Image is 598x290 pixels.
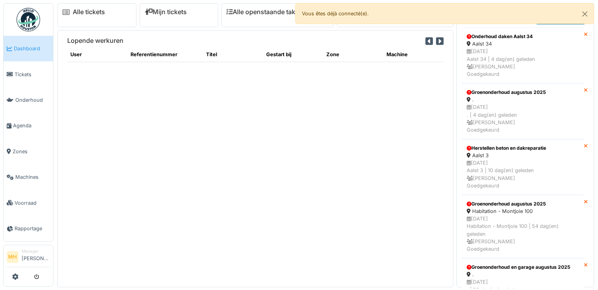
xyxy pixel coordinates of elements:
a: Machines [4,164,53,190]
span: Voorraad [15,199,50,207]
th: Titel [203,48,263,62]
a: Onderhoud [4,87,53,113]
div: Groenonderhoud augustus 2025 [467,200,579,207]
div: Aalst 34 [467,40,579,48]
div: Vous êtes déjà connecté(e). [295,3,594,24]
div: . [467,96,579,103]
div: Groenonderhoud en garage augustus 2025 [467,264,579,271]
div: Onderhoud daken Aalst 34 [467,33,579,40]
div: [DATE] . | 4 dag(en) geleden [PERSON_NAME] Goedgekeurd [467,103,579,134]
button: Close [576,4,594,24]
a: Groenonderhoud augustus 2025 Habitation - Montjoie 100 [DATE]Habitation - Montjoie 100 | 54 dag(e... [462,195,584,258]
div: . [467,271,579,278]
th: Referentienummer [127,48,202,62]
span: Rapportage [15,225,50,232]
a: Alle tickets [73,8,105,16]
h6: Lopende werkuren [67,37,123,44]
div: Groenonderhoud augustus 2025 [467,89,579,96]
a: Alle openstaande taken [226,8,303,16]
a: Zones [4,139,53,164]
a: MH Manager[PERSON_NAME] [7,248,50,267]
span: Onderhoud [15,96,50,104]
a: Herstellen beton en dakreparatie Aalst 3 [DATE]Aalst 3 | 10 dag(en) geleden [PERSON_NAME]Goedgekeurd [462,139,584,195]
a: Onderhoud daken Aalst 34 Aalst 34 [DATE]Aalst 34 | 4 dag(en) geleden [PERSON_NAME]Goedgekeurd [462,28,584,83]
img: Badge_color-CXgf-gQk.svg [17,8,40,31]
a: Tickets [4,61,53,87]
a: Agenda [4,113,53,138]
th: Zone [323,48,383,62]
li: [PERSON_NAME] [22,248,50,265]
div: [DATE] Aalst 34 | 4 dag(en) geleden [PERSON_NAME] Goedgekeurd [467,48,579,78]
span: Zones [13,148,50,155]
div: Habitation - Montjoie 100 [467,207,579,215]
a: Mijn tickets [145,8,187,16]
a: Rapportage [4,216,53,241]
span: Dashboard [14,45,50,52]
th: Gestart bij [263,48,323,62]
a: Groenonderhoud augustus 2025 . [DATE]. | 4 dag(en) geleden [PERSON_NAME]Goedgekeurd [462,83,584,139]
div: Manager [22,248,50,254]
div: Herstellen beton en dakreparatie [467,145,579,152]
a: Dashboard [4,36,53,61]
div: [DATE] Habitation - Montjoie 100 | 54 dag(en) geleden [PERSON_NAME] Goedgekeurd [467,215,579,253]
span: Tickets [15,71,50,78]
div: Aalst 3 [467,152,579,159]
span: translation missing: nl.shared.user [70,51,82,57]
a: Voorraad [4,190,53,215]
div: [DATE] Aalst 3 | 10 dag(en) geleden [PERSON_NAME] Goedgekeurd [467,159,579,189]
li: MH [7,251,18,263]
span: Agenda [13,122,50,129]
span: Machines [15,173,50,181]
th: Machine [383,48,443,62]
